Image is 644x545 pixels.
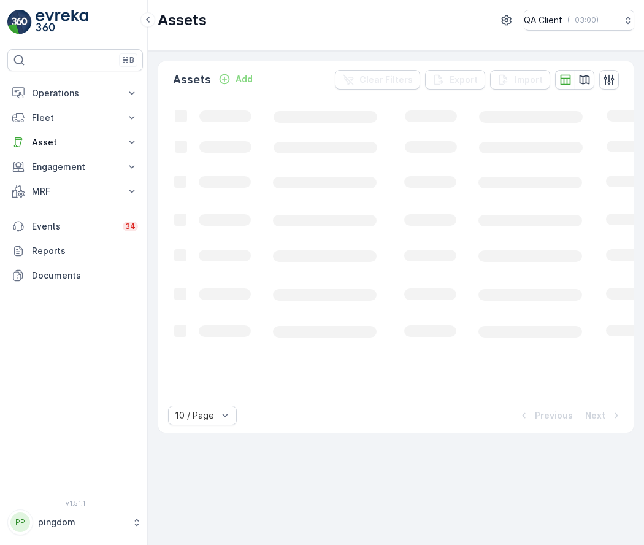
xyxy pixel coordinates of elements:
[38,516,126,528] p: pingdom
[158,10,207,30] p: Assets
[516,408,574,423] button: Previous
[584,408,624,423] button: Next
[535,409,573,422] p: Previous
[32,245,138,257] p: Reports
[7,179,143,204] button: MRF
[213,72,258,87] button: Add
[7,155,143,179] button: Engagement
[359,74,413,86] p: Clear Filters
[32,87,118,99] p: Operations
[125,222,136,231] p: 34
[7,263,143,288] a: Documents
[32,136,118,149] p: Asset
[7,81,143,106] button: Operations
[32,220,115,233] p: Events
[32,161,118,173] p: Engagement
[7,10,32,34] img: logo
[236,73,253,85] p: Add
[32,185,118,198] p: MRF
[490,70,550,90] button: Import
[7,509,143,535] button: PPpingdom
[36,10,88,34] img: logo_light-DOdMpM7g.png
[10,512,30,532] div: PP
[7,106,143,130] button: Fleet
[122,55,134,65] p: ⌘B
[524,14,562,26] p: QA Client
[7,130,143,155] button: Asset
[567,15,599,25] p: ( +03:00 )
[425,70,485,90] button: Export
[7,500,143,507] span: v 1.51.1
[585,409,605,422] p: Next
[524,10,634,31] button: QA Client(+03:00)
[7,214,143,239] a: Events34
[7,239,143,263] a: Reports
[173,71,211,88] p: Assets
[515,74,543,86] p: Import
[450,74,478,86] p: Export
[335,70,420,90] button: Clear Filters
[32,112,118,124] p: Fleet
[32,269,138,282] p: Documents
